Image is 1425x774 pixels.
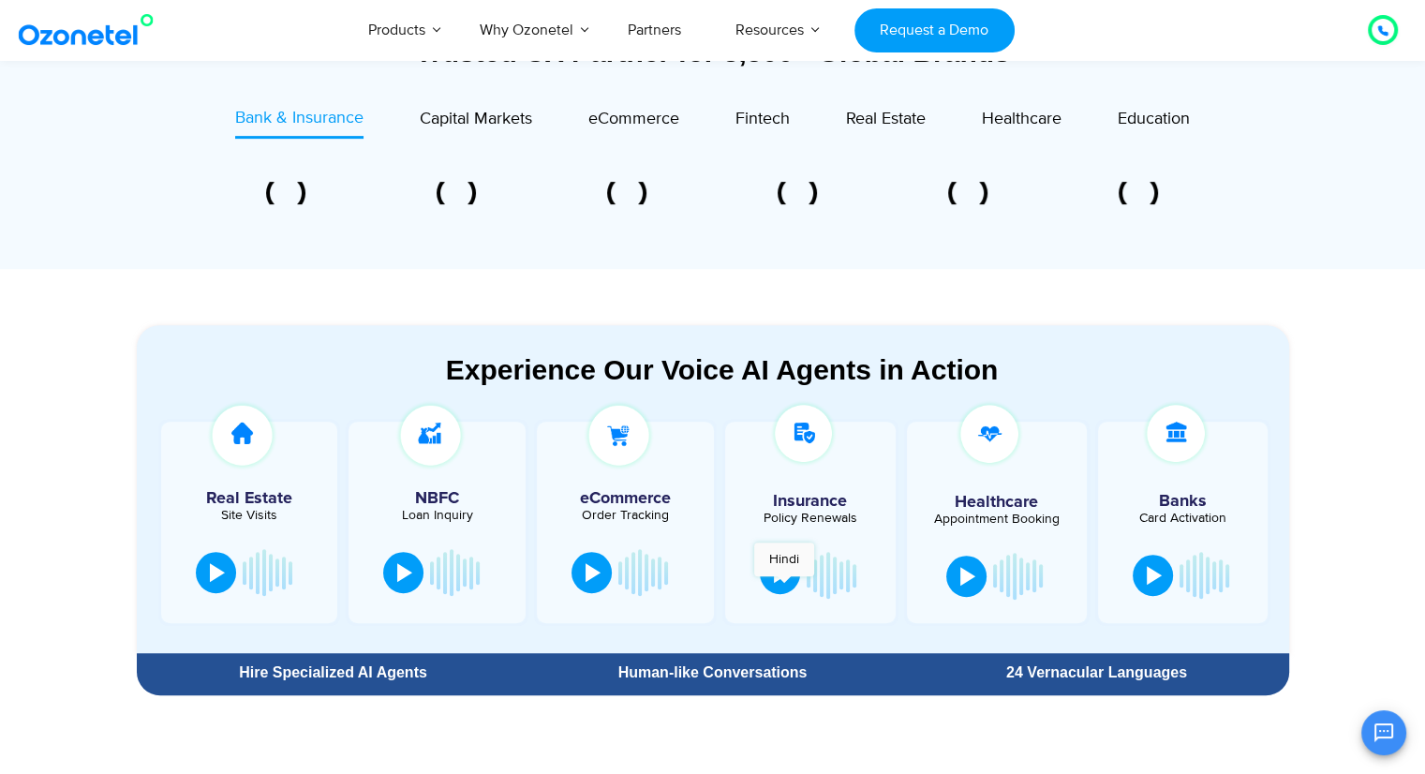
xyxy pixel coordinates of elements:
[921,494,1073,511] h5: Healthcare
[1107,512,1259,525] div: Card Activation
[420,109,532,129] span: Capital Markets
[580,182,675,204] div: 3 / 6
[921,513,1073,526] div: Appointment Booking
[1107,493,1259,510] h5: Banks
[529,665,895,680] div: Human-like Conversations
[546,490,705,507] h5: eCommerce
[235,108,364,128] span: Bank & Insurance
[854,8,1015,52] a: Request a Demo
[1361,710,1406,755] button: Open chat
[1118,106,1190,138] a: Education
[588,109,679,129] span: eCommerce
[1091,182,1186,204] div: 6 / 6
[735,512,886,525] div: Policy Renewals
[146,665,521,680] div: Hire Specialized AI Agents
[239,182,334,204] div: 1 / 6
[409,182,504,204] div: 2 / 6
[358,509,516,522] div: Loan Inquiry
[982,109,1061,129] span: Healthcare
[1118,109,1190,129] span: Education
[235,106,364,139] a: Bank & Insurance
[750,182,845,204] div: 4 / 6
[171,490,329,507] h5: Real Estate
[171,509,329,522] div: Site Visits
[846,106,926,138] a: Real Estate
[240,182,1186,204] div: Image Carousel
[420,106,532,138] a: Capital Markets
[921,182,1016,204] div: 5 / 6
[735,493,886,510] h5: Insurance
[913,665,1279,680] div: 24 Vernacular Languages
[735,106,790,138] a: Fintech
[735,109,790,129] span: Fintech
[982,106,1061,138] a: Healthcare
[156,353,1289,386] div: Experience Our Voice AI Agents in Action
[546,509,705,522] div: Order Tracking
[358,490,516,507] h5: NBFC
[846,109,926,129] span: Real Estate
[588,106,679,138] a: eCommerce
